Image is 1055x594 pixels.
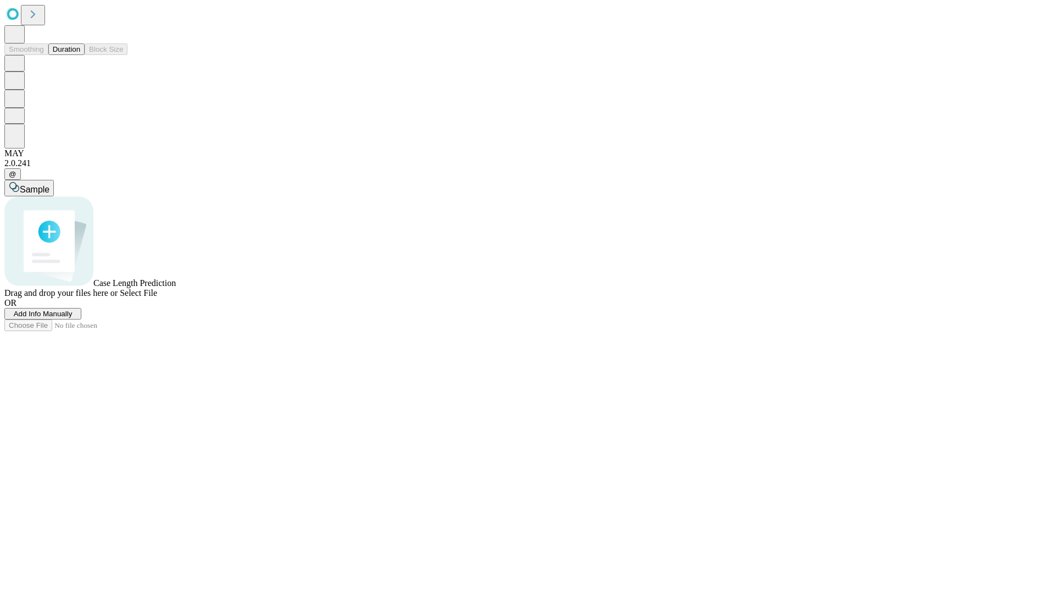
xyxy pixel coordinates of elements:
[4,308,81,320] button: Add Info Manually
[48,43,85,55] button: Duration
[85,43,127,55] button: Block Size
[4,158,1051,168] div: 2.0.241
[4,298,16,307] span: OR
[120,288,157,298] span: Select File
[9,170,16,178] span: @
[4,180,54,196] button: Sample
[20,185,49,194] span: Sample
[14,310,73,318] span: Add Info Manually
[4,148,1051,158] div: MAY
[4,43,48,55] button: Smoothing
[93,278,176,288] span: Case Length Prediction
[4,168,21,180] button: @
[4,288,118,298] span: Drag and drop your files here or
